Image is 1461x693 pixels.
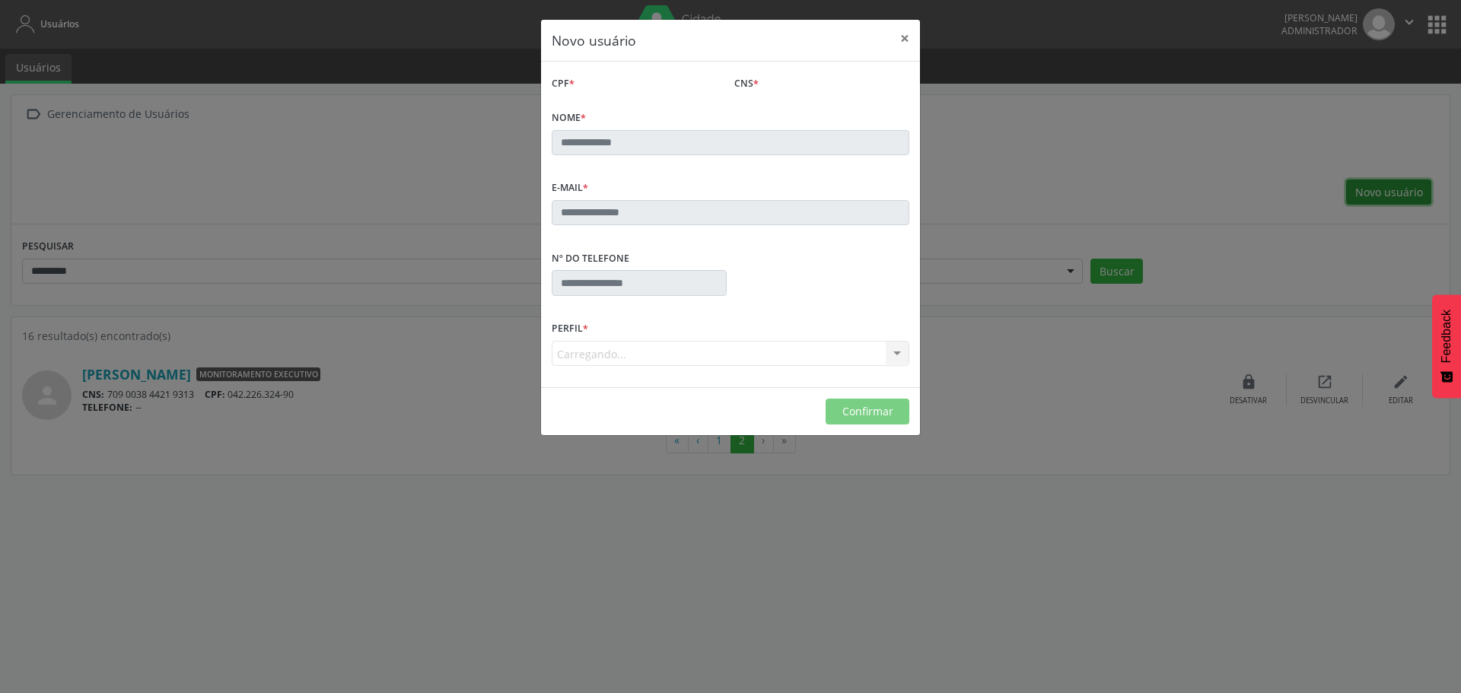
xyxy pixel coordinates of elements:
button: Close [890,20,920,57]
span: Feedback [1440,310,1453,363]
label: E-mail [552,176,588,200]
label: Perfil [552,317,588,341]
label: CNS [734,72,759,96]
button: Confirmar [826,399,909,424]
button: Feedback - Mostrar pesquisa [1432,294,1461,398]
label: Nome [552,106,586,130]
label: Nº do Telefone [552,246,629,270]
span: Confirmar [842,404,893,418]
label: CPF [552,72,575,96]
h5: Novo usuário [552,30,636,50]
